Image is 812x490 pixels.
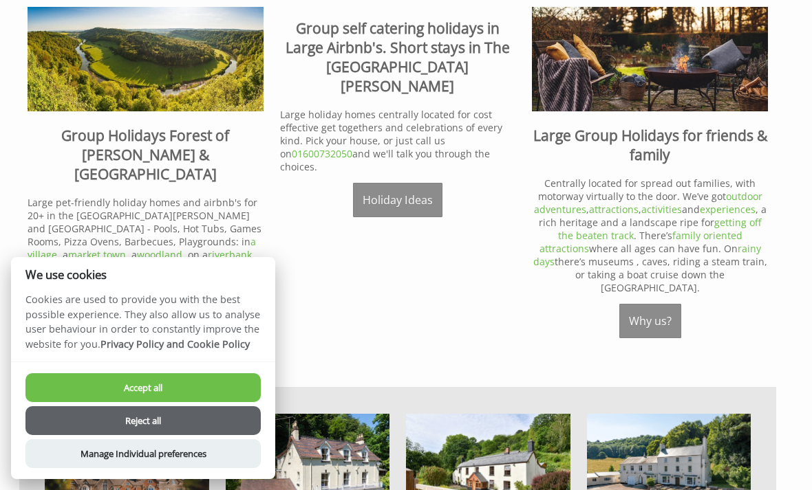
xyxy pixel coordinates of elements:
a: 01600732050 [292,147,352,160]
p: Cookies are used to provide you with the best possible experience. They also allow us to analyse ... [11,292,275,361]
a: family oriented attractions [539,229,742,255]
button: Manage Individual preferences [25,439,261,468]
a: getting off the beaten track [558,216,762,242]
a: riverbank [208,248,252,261]
h2: We use cookies [11,268,275,281]
a: Why us? [619,304,681,338]
a: Privacy Policy and Cookie Policy [100,337,250,350]
button: Reject all [25,406,261,435]
a: market town [68,248,126,261]
a: experiences [700,203,756,216]
a: rainy days [533,242,761,268]
p: Centrally located for spread out families, with motorway virtually to the door. We’ve got , , and... [532,177,768,294]
button: Accept all [25,373,261,402]
strong: Large Group Holidays for friends & family [533,126,767,164]
a: activities [641,203,682,216]
p: Large pet-friendly holiday homes and airbnb's for 20+ in the [GEOGRAPHIC_DATA][PERSON_NAME] and [... [28,196,264,313]
h2: Group self catering holidays in Large Airbnb's. Short stays in The [GEOGRAPHIC_DATA][PERSON_NAME] [280,19,516,96]
a: attractions [589,203,639,216]
a: Holiday Ideas [353,183,442,217]
img: Firepit [532,7,768,111]
img: Symonds Yat [28,7,264,111]
a: a village [28,235,256,261]
a: woodland [137,248,182,261]
a: outdoor adventures [534,190,762,216]
strong: Group Holidays Forest of [PERSON_NAME] & [GEOGRAPHIC_DATA] [61,126,229,183]
p: Large holiday homes centrally located for cost effective get togethers and celebrations of every ... [280,108,516,173]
